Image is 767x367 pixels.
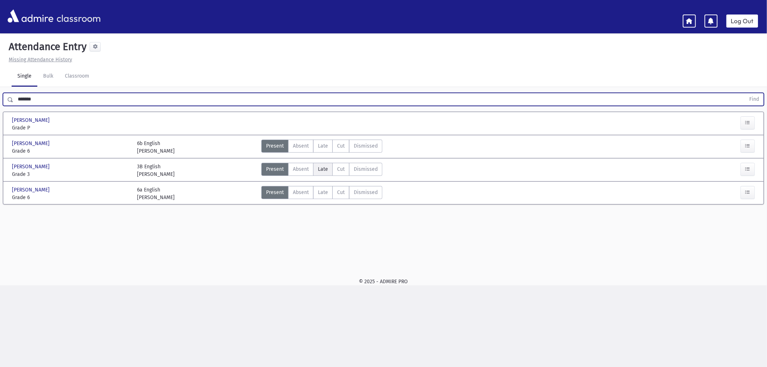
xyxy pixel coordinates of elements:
span: Grade 6 [12,194,130,201]
span: classroom [55,7,101,26]
span: Dismissed [354,142,378,150]
a: Bulk [37,66,59,87]
button: Find [745,93,764,106]
span: Cut [337,189,345,196]
u: Missing Attendance History [9,57,72,63]
span: [PERSON_NAME] [12,186,51,194]
span: Present [266,165,284,173]
h5: Attendance Entry [6,41,87,53]
span: Grade 3 [12,170,130,178]
div: 3B English [PERSON_NAME] [137,163,175,178]
span: Dismissed [354,165,378,173]
div: 6a English [PERSON_NAME] [137,186,175,201]
span: Cut [337,142,345,150]
div: AttTypes [261,140,382,155]
span: Late [318,142,328,150]
span: [PERSON_NAME] [12,140,51,147]
span: Present [266,189,284,196]
span: Absent [293,142,309,150]
span: Late [318,189,328,196]
div: AttTypes [261,163,382,178]
span: Late [318,165,328,173]
a: Log Out [726,15,758,28]
a: Classroom [59,66,95,87]
span: Absent [293,165,309,173]
div: 6b English [PERSON_NAME] [137,140,175,155]
div: AttTypes [261,186,382,201]
span: [PERSON_NAME] [12,163,51,170]
a: Single [12,66,37,87]
span: Absent [293,189,309,196]
span: Cut [337,165,345,173]
img: AdmirePro [6,8,55,24]
div: © 2025 - ADMIRE PRO [12,278,755,285]
span: [PERSON_NAME] [12,116,51,124]
span: Grade P [12,124,130,132]
span: Grade 6 [12,147,130,155]
span: Present [266,142,284,150]
a: Missing Attendance History [6,57,72,63]
span: Dismissed [354,189,378,196]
